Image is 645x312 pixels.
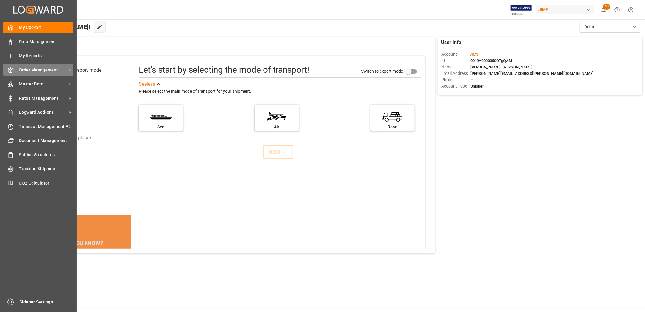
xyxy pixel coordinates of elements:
[139,81,155,88] div: See less
[20,299,74,305] span: Sidebar Settings
[25,21,90,33] span: Hello [PERSON_NAME]!
[19,152,73,158] span: Sailing Schedules
[3,135,73,147] a: Document Management
[139,64,309,76] div: Let's start by selecting the mode of transport!
[19,180,73,186] span: CO2 Calculator
[3,149,73,161] a: Sailing Schedules
[469,84,484,88] span: : Shipper
[469,65,533,69] span: : [PERSON_NAME]. [PERSON_NAME]
[469,78,473,82] span: : —
[441,77,469,83] span: Phone
[536,5,594,14] div: JIMS
[469,52,479,57] span: JIMS
[3,36,73,47] a: Data Management
[511,5,532,15] img: Exertis%20JAM%20-%20Email%20Logo.jpg_1722504956.jpg
[441,83,469,89] span: Account Type
[19,166,73,172] span: Tracking Shipment
[441,51,469,57] span: Account
[441,64,469,70] span: Name
[19,81,67,87] span: Master Data
[19,53,73,59] span: My Reports
[536,4,597,16] button: JIMS
[597,3,610,17] button: show 30 new notifications
[19,95,67,102] span: Rates Management
[603,4,610,10] span: 30
[374,124,411,130] div: Road
[441,57,469,64] span: Id
[19,123,73,130] span: Timeslot Management V2
[139,88,420,95] div: Please select the main mode of transport for your shipment.
[610,3,624,17] button: Help Center
[34,237,132,249] div: DID YOU KNOW?
[142,124,180,130] div: Sea
[269,148,288,156] div: NEXT
[469,58,512,63] span: : 0019Y0000050OTgQAM
[54,67,101,74] div: Select transport mode
[19,67,67,73] span: Order Management
[3,177,73,189] a: CO2 Calculator
[584,24,598,30] span: Default
[3,163,73,175] a: Tracking Shipment
[441,39,462,46] span: User Info
[580,21,640,33] button: open menu
[19,39,73,45] span: Data Management
[263,145,293,159] button: NEXT
[469,71,594,76] span: : [PERSON_NAME][EMAIL_ADDRESS][PERSON_NAME][DOMAIN_NAME]
[361,69,403,74] span: Switch to expert mode
[19,137,73,144] span: Document Management
[469,52,479,57] span: :
[54,135,92,141] div: Add shipping details
[3,22,73,33] a: My Cockpit
[19,109,67,116] span: Logward Add-ons
[3,50,73,62] a: My Reports
[3,120,73,132] a: Timeslot Management V2
[441,70,469,77] span: Email Address
[19,24,73,31] span: My Cockpit
[258,124,296,130] div: Air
